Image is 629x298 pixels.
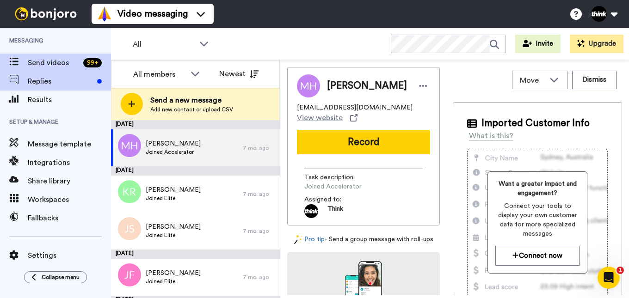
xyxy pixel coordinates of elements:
span: Fallbacks [28,213,111,224]
button: Connect now [495,246,580,266]
span: Connect your tools to display your own customer data for more specialized messages [495,201,580,238]
div: 99 + [83,58,102,67]
span: Move [520,75,545,86]
span: Add new contact or upload CSV [150,106,233,113]
span: Joined Accelerator [146,148,201,156]
div: What is this? [469,130,513,141]
button: Dismiss [572,71,617,89]
span: Think [327,204,343,218]
span: Send a new message [150,95,233,106]
img: jf.png [118,263,141,286]
div: 7 mo. ago [243,190,275,198]
span: [PERSON_NAME] [146,222,201,231]
span: Video messaging [117,7,188,20]
button: Upgrade [570,35,623,53]
span: [PERSON_NAME] [146,139,201,148]
button: Newest [212,65,265,83]
span: [PERSON_NAME] [327,79,407,93]
span: All [133,39,195,50]
a: Pro tip [294,235,325,244]
span: Task description : [304,173,369,182]
span: View website [297,112,343,123]
div: 7 mo. ago [243,227,275,235]
span: Message template [28,139,111,150]
span: Joined Elite [146,278,201,285]
span: Assigned to: [304,195,369,204]
img: mh.png [118,134,141,157]
span: [PERSON_NAME] [146,268,201,278]
span: [EMAIL_ADDRESS][DOMAIN_NAME] [297,103,413,112]
img: kr.png [118,180,141,203]
button: Collapse menu [24,271,87,283]
div: All members [133,69,186,80]
span: Collapse menu [42,274,80,281]
span: Replies [28,76,93,87]
span: Results [28,94,111,105]
button: Record [297,130,430,154]
span: Settings [28,250,111,261]
div: [DATE] [111,166,280,176]
div: - Send a group message with roll-ups [287,235,440,244]
span: Integrations [28,157,111,168]
span: Joined Elite [146,231,201,239]
img: 43605a5b-2d15-4602-a127-3fdef772f02f-1699552572.jpg [304,204,318,218]
span: Send videos [28,57,80,68]
a: View website [297,112,358,123]
img: js.png [118,217,141,240]
img: bj-logo-header-white.svg [11,7,80,20]
div: [DATE] [111,120,280,129]
span: Want a greater impact and engagement? [495,179,580,198]
span: Share library [28,176,111,187]
span: [PERSON_NAME] [146,185,201,195]
img: Image of Mia Hewett [297,74,320,97]
span: Joined Elite [146,195,201,202]
img: magic-wand.svg [294,235,302,244]
span: 1 [617,267,624,274]
div: [DATE] [111,249,280,259]
iframe: Intercom live chat [598,267,620,289]
div: 7 mo. ago [243,274,275,281]
button: Invite [515,35,561,53]
span: Joined Accelerator [304,182,392,191]
div: 7 mo. ago [243,144,275,152]
img: vm-color.svg [97,6,112,21]
span: Imported Customer Info [481,116,590,130]
span: Workspaces [28,194,111,205]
